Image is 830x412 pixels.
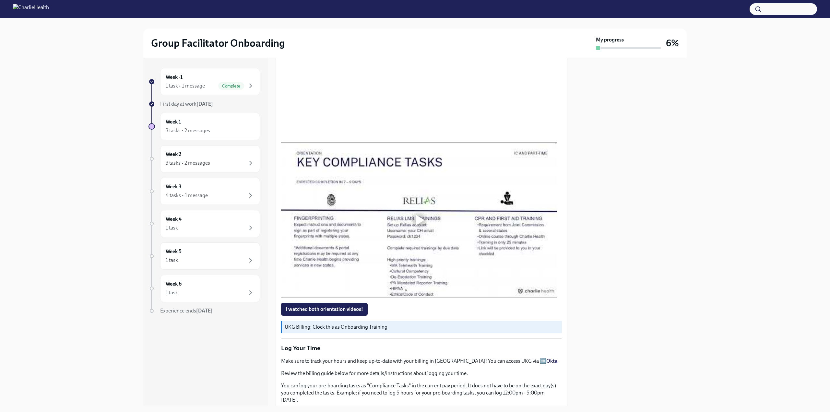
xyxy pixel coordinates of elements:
p: Review the billing guide below for more details/instructions about logging your time. [281,370,562,377]
a: Week 41 task [148,210,260,237]
h6: Week 2 [166,151,181,158]
a: Okta [546,358,557,364]
strong: My progress [596,36,624,43]
div: 1 task [166,224,178,231]
button: I watched both orientation videos! [281,303,368,316]
div: 4 tasks • 1 message [166,192,208,199]
span: I watched both orientation videos! [286,306,363,312]
h6: Week 6 [166,280,182,288]
h6: Week 5 [166,248,182,255]
h3: 6% [666,37,679,49]
a: Week 23 tasks • 2 messages [148,145,260,172]
strong: [DATE] [196,308,213,314]
a: Week 51 task [148,242,260,270]
a: Week 13 tasks • 2 messages [148,113,260,140]
span: First day at work [160,101,213,107]
div: 3 tasks • 2 messages [166,127,210,134]
div: 1 task [166,289,178,296]
div: 3 tasks • 2 messages [166,159,210,167]
p: UKG Billing: Clock this as Onboarding Training [285,324,559,331]
h6: Week 4 [166,216,182,223]
a: First day at work[DATE] [148,100,260,108]
strong: [DATE] [196,101,213,107]
p: Log Your Time [281,344,562,352]
p: You can log your pre-boarding tasks as "Compliance Tasks" in the current pay period. It does not ... [281,382,562,404]
h2: Group Facilitator Onboarding [151,37,285,50]
a: Week 61 task [148,275,260,302]
a: Week 34 tasks • 1 message [148,178,260,205]
h6: Week -1 [166,74,183,81]
span: Experience ends [160,308,213,314]
div: 1 task • 1 message [166,82,205,89]
div: 1 task [166,257,178,264]
a: Week -11 task • 1 messageComplete [148,68,260,95]
span: Complete [218,84,244,88]
h6: Week 3 [166,183,182,190]
p: Make sure to track your hours and keep up-to-date with your billing in [GEOGRAPHIC_DATA]! You can... [281,358,562,365]
img: CharlieHealth [13,4,49,14]
h6: Week 1 [166,118,181,125]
